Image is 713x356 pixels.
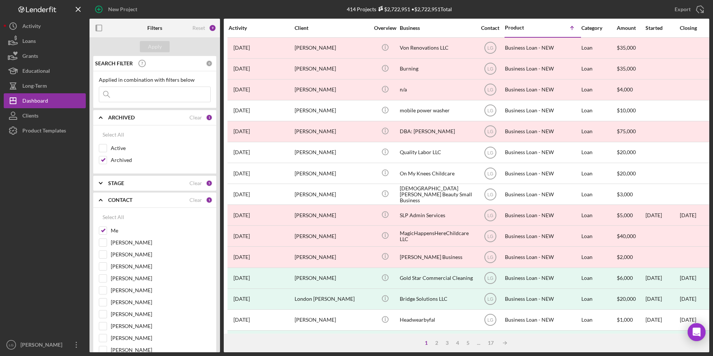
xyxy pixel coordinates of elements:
[22,19,41,35] div: Activity
[400,247,474,267] div: [PERSON_NAME] Business
[487,318,493,323] text: LG
[400,80,474,100] div: n/a
[22,63,50,80] div: Educational
[111,156,211,164] label: Archived
[233,87,250,93] time: 2024-03-26 18:43
[4,337,86,352] button: LG[PERSON_NAME]
[229,25,294,31] div: Activity
[4,63,86,78] a: Educational
[140,41,170,52] button: Apply
[400,268,474,288] div: Gold Star Commercial Cleaning
[505,268,579,288] div: Business Loan - NEW
[111,227,211,234] label: Me
[617,107,636,113] span: $10,000
[476,25,504,31] div: Contact
[233,254,250,260] time: 2024-12-04 23:59
[108,197,132,203] b: CONTACT
[22,78,47,95] div: Long-Term
[505,184,579,204] div: Business Loan - NEW
[487,150,493,155] text: LG
[487,66,493,72] text: LG
[505,247,579,267] div: Business Loan - NEW
[4,78,86,93] button: Long-Term
[103,210,124,225] div: Select All
[295,331,369,351] div: [PERSON_NAME]
[233,233,250,239] time: 2024-12-04 23:22
[617,205,645,225] div: $5,000
[617,226,645,246] div: $40,000
[680,296,696,302] div: [DATE]
[111,239,211,246] label: [PERSON_NAME]
[617,191,633,197] span: $3,000
[4,34,86,49] button: Loans
[617,247,645,267] div: $2,000
[505,25,542,31] div: Product
[505,80,579,100] div: Business Loan - NEW
[400,184,474,204] div: [DEMOGRAPHIC_DATA] [PERSON_NAME] Beauty Small Business
[400,143,474,162] div: Quality Labor LLC
[688,323,706,341] div: Open Intercom Messenger
[189,115,202,121] div: Clear
[581,310,616,330] div: Loan
[233,66,250,72] time: 2024-12-05 04:01
[487,46,493,51] text: LG
[4,19,86,34] button: Activity
[505,59,579,79] div: Business Loan - NEW
[505,143,579,162] div: Business Loan - NEW
[4,93,86,108] button: Dashboard
[581,25,616,31] div: Category
[295,59,369,79] div: [PERSON_NAME]
[111,251,211,258] label: [PERSON_NAME]
[400,38,474,58] div: Von Renovations LLC
[295,143,369,162] div: [PERSON_NAME]
[189,197,202,203] div: Clear
[295,80,369,100] div: [PERSON_NAME]
[487,108,493,113] text: LG
[295,226,369,246] div: [PERSON_NAME]
[581,59,616,79] div: Loan
[108,180,124,186] b: STAGE
[99,127,128,142] button: Select All
[617,331,645,351] div: $60,000
[295,25,369,31] div: Client
[233,171,250,177] time: 2024-09-26 05:15
[581,289,616,309] div: Loan
[581,184,616,204] div: Loan
[147,25,162,31] b: Filters
[111,346,211,354] label: [PERSON_NAME]
[295,205,369,225] div: [PERSON_NAME]
[617,38,645,58] div: $35,000
[505,331,579,351] div: Business Loan - NEW
[192,25,205,31] div: Reset
[99,77,211,83] div: Applied in combination with filters below
[233,149,250,155] time: 2024-09-26 05:06
[206,180,213,187] div: 5
[400,310,474,330] div: Headwearbyfal
[22,123,66,140] div: Product Templates
[442,340,452,346] div: 3
[487,255,493,260] text: LG
[89,2,145,17] button: New Project
[581,38,616,58] div: Loan
[463,340,473,346] div: 5
[233,212,250,218] time: 2023-11-20 03:27
[206,197,213,203] div: 1
[505,205,579,225] div: Business Loan - NEW
[233,191,250,197] time: 2024-09-26 05:27
[295,310,369,330] div: [PERSON_NAME]
[400,289,474,309] div: Bridge Solutions LLC
[400,122,474,141] div: DBA: [PERSON_NAME]
[581,331,616,351] div: Loan
[581,80,616,100] div: Loan
[111,275,211,282] label: [PERSON_NAME]
[646,331,679,351] div: [DATE]
[646,268,679,288] div: [DATE]
[148,41,162,52] div: Apply
[617,316,633,323] span: $1,000
[189,180,202,186] div: Clear
[233,275,250,281] time: 2024-02-20 17:41
[421,340,431,346] div: 1
[9,343,14,347] text: LG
